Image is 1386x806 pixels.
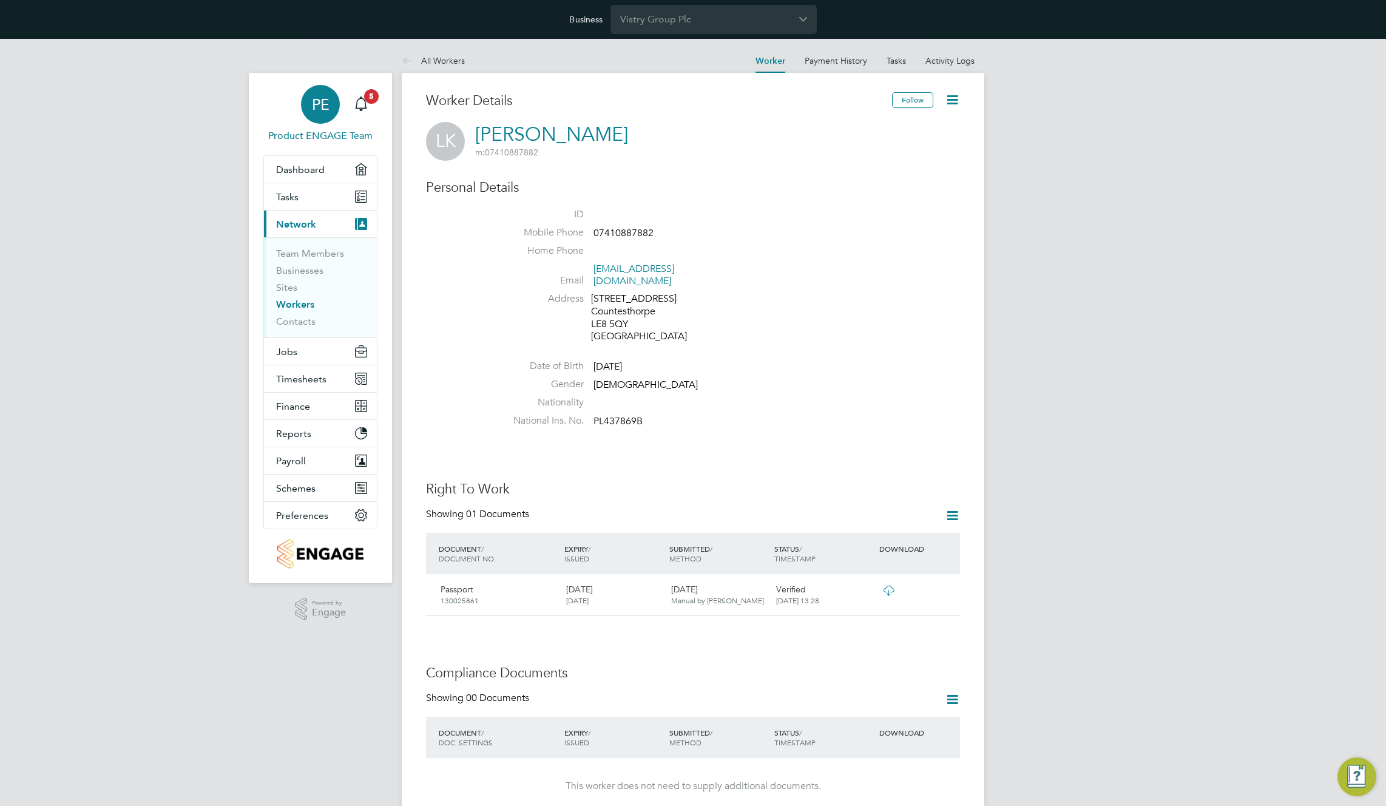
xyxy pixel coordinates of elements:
[264,420,377,447] button: Reports
[925,55,975,66] a: Activity Logs
[276,316,316,327] a: Contacts
[499,360,584,373] label: Date of Birth
[264,502,377,529] button: Preferences
[436,722,561,753] div: DOCUMENT
[593,379,698,391] span: [DEMOGRAPHIC_DATA]
[264,447,377,474] button: Payroll
[776,595,819,605] span: [DATE] 13:28
[710,544,712,554] span: /
[295,598,346,621] a: Powered byEngage
[475,147,538,158] span: 07410887882
[264,237,377,337] div: Network
[276,282,297,293] a: Sites
[561,538,666,569] div: EXPIRY
[499,226,584,239] label: Mobile Phone
[499,415,584,427] label: National Ins. No.
[499,293,584,305] label: Address
[569,14,603,25] label: Business
[876,538,960,560] div: DOWNLOAD
[276,248,344,259] a: Team Members
[436,579,561,611] div: Passport
[276,510,328,521] span: Preferences
[276,401,310,412] span: Finance
[264,365,377,392] button: Timesheets
[402,55,465,66] a: All Workers
[499,245,584,257] label: Home Phone
[666,538,771,569] div: SUBMITTED
[426,508,532,521] div: Showing
[276,191,299,203] span: Tasks
[263,539,377,569] a: Go to home page
[666,579,771,611] div: [DATE]
[439,737,493,747] span: DOC. SETTINGS
[593,263,674,288] a: [EMAIL_ADDRESS][DOMAIN_NAME]
[312,97,330,112] span: PE
[756,56,785,66] a: Worker
[263,129,377,143] span: Product ENGAGE Team
[499,378,584,391] label: Gender
[710,728,712,737] span: /
[588,544,590,554] span: /
[276,265,323,276] a: Businesses
[774,554,816,563] span: TIMESTAMP
[264,475,377,501] button: Schemes
[426,179,960,197] h3: Personal Details
[426,92,892,110] h3: Worker Details
[276,483,316,494] span: Schemes
[349,85,373,124] a: 5
[466,508,529,520] span: 01 Documents
[499,208,584,221] label: ID
[561,579,666,611] div: [DATE]
[312,598,346,608] span: Powered by
[564,554,589,563] span: ISSUED
[249,73,392,583] nav: Main navigation
[426,481,960,498] h3: Right To Work
[276,218,316,230] span: Network
[438,780,948,793] div: This worker does not need to supply additional documents.
[475,147,485,158] span: m:
[426,692,532,705] div: Showing
[593,415,643,427] span: PL437869B
[666,722,771,753] div: SUBMITTED
[264,393,377,419] button: Finance
[475,123,628,146] a: [PERSON_NAME]
[276,373,326,385] span: Timesheets
[1337,757,1376,796] button: Engage Resource Center
[264,211,377,237] button: Network
[799,544,802,554] span: /
[426,665,960,682] h3: Compliance Documents
[441,595,479,605] span: 130025861
[799,728,802,737] span: /
[276,346,297,357] span: Jobs
[426,122,465,161] span: LK
[887,55,906,66] a: Tasks
[276,455,306,467] span: Payroll
[264,156,377,183] a: Dashboard
[771,722,876,753] div: STATUS
[499,274,584,287] label: Email
[564,737,589,747] span: ISSUED
[276,299,314,310] a: Workers
[776,584,806,595] span: Verified
[466,692,529,704] span: 00 Documents
[264,338,377,365] button: Jobs
[481,728,484,737] span: /
[276,428,311,439] span: Reports
[264,183,377,210] a: Tasks
[669,554,701,563] span: METHOD
[276,164,325,175] span: Dashboard
[588,728,590,737] span: /
[312,608,346,618] span: Engage
[593,227,654,239] span: 07410887882
[892,92,933,108] button: Follow
[876,722,960,743] div: DOWNLOAD
[566,595,589,605] span: [DATE]
[774,737,816,747] span: TIMESTAMP
[561,722,666,753] div: EXPIRY
[277,539,363,569] img: countryside-properties-logo-retina.png
[805,55,867,66] a: Payment History
[671,595,766,605] span: Manual by [PERSON_NAME].
[593,361,622,373] span: [DATE]
[499,396,584,409] label: Nationality
[263,85,377,143] a: PEProduct ENGAGE Team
